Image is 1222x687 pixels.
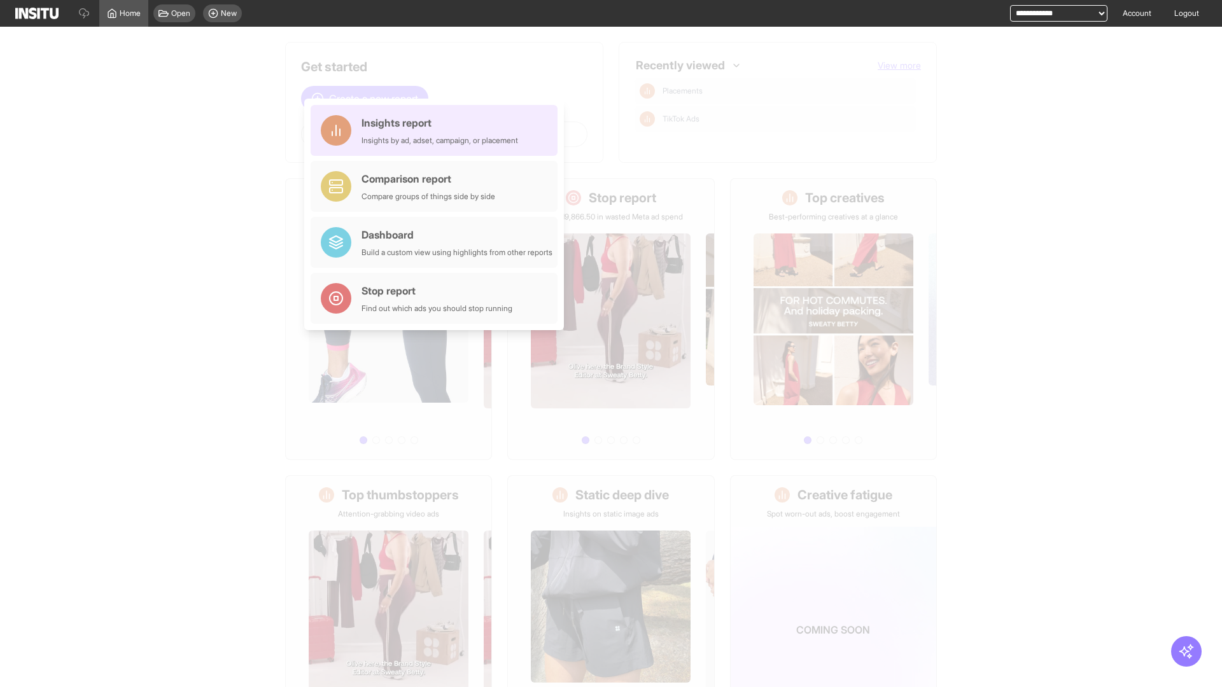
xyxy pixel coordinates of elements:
[362,247,552,258] div: Build a custom view using highlights from other reports
[362,227,552,242] div: Dashboard
[362,303,512,314] div: Find out which ads you should stop running
[120,8,141,18] span: Home
[362,191,495,202] div: Compare groups of things side by side
[362,171,495,186] div: Comparison report
[171,8,190,18] span: Open
[221,8,237,18] span: New
[362,115,518,130] div: Insights report
[362,135,518,146] div: Insights by ad, adset, campaign, or placement
[15,8,59,19] img: Logo
[362,283,512,298] div: Stop report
